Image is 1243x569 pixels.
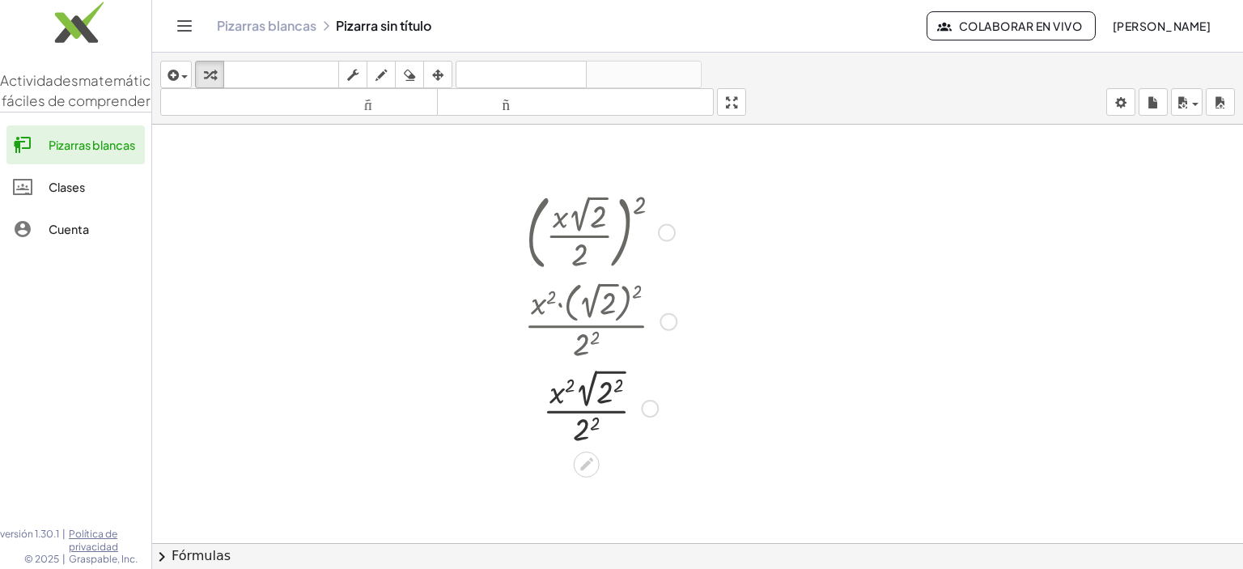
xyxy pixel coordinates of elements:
[62,553,66,565] font: |
[172,13,197,39] button: Cambiar navegación
[460,67,583,83] font: deshacer
[152,547,172,567] span: chevron_right
[160,88,438,116] button: tamaño_del_formato
[49,180,85,194] font: Clases
[1113,19,1211,33] font: [PERSON_NAME]
[69,553,138,565] font: Graspable, Inc.
[441,95,711,110] font: tamaño_del_formato
[959,19,1082,33] font: Colaborar en vivo
[574,451,600,477] div: Edit math
[437,88,715,116] button: tamaño_del_formato
[586,61,702,88] button: rehacer
[172,548,231,563] font: Fórmulas
[164,95,434,110] font: tamaño_del_formato
[217,18,316,34] a: Pizarras blancas
[6,210,145,248] a: Cuenta
[590,67,698,83] font: rehacer
[69,528,151,553] a: Política de privacidad
[24,553,59,565] font: © 2025
[927,11,1096,40] button: Colaborar en vivo
[456,61,587,88] button: deshacer
[2,71,167,110] font: matemáticas fáciles de comprender
[217,17,316,34] font: Pizarras blancas
[69,528,118,553] font: Política de privacidad
[6,125,145,164] a: Pizarras blancas
[227,67,335,83] font: teclado
[62,528,66,540] font: |
[49,138,135,152] font: Pizarras blancas
[49,222,89,236] font: Cuenta
[223,61,339,88] button: teclado
[152,543,1243,569] button: chevron_rightFórmulas
[1099,11,1224,40] button: [PERSON_NAME]
[6,168,145,206] a: Clases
